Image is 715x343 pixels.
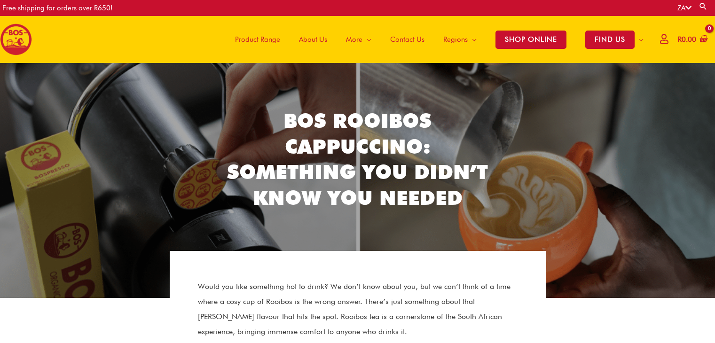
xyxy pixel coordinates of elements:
[226,16,290,63] a: Product Range
[337,16,381,63] a: More
[678,35,696,44] bdi: 0.00
[678,35,682,44] span: R
[219,16,653,63] nav: Site Navigation
[585,31,635,49] span: FIND US
[346,25,362,54] span: More
[699,2,708,11] a: Search button
[443,25,468,54] span: Regions
[434,16,486,63] a: Regions
[198,279,518,339] p: Would you like something hot to drink? We don’t know about you, but we can’t think of a time wher...
[299,25,327,54] span: About Us
[221,108,494,210] h2: BOS Rooibos Cappuccino: Something You Didn’t Know You Needed
[486,16,576,63] a: SHOP ONLINE
[235,25,280,54] span: Product Range
[495,31,566,49] span: SHOP ONLINE
[676,29,708,50] a: View Shopping Cart, empty
[290,16,337,63] a: About Us
[381,16,434,63] a: Contact Us
[677,4,691,12] a: ZA
[390,25,424,54] span: Contact Us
